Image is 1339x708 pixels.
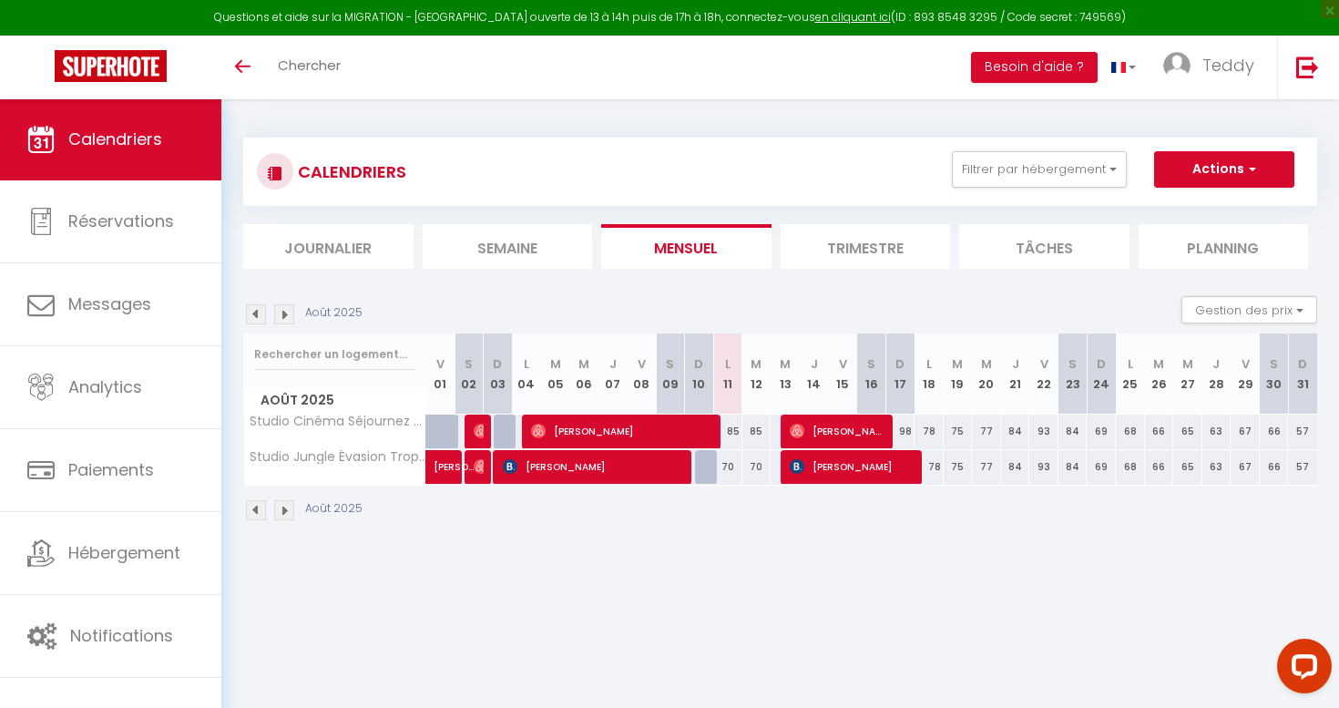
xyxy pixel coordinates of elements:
[68,541,180,564] span: Hébergement
[790,449,916,484] span: [PERSON_NAME]
[828,333,857,415] th: 15
[971,52,1098,83] button: Besoin d'aide ?
[1288,333,1317,415] th: 31
[1202,415,1232,448] div: 63
[742,415,772,448] div: 85
[601,224,772,269] li: Mensuel
[609,355,617,373] abbr: J
[1087,415,1116,448] div: 69
[952,151,1127,188] button: Filtrer par hébergement
[423,224,593,269] li: Semaine
[578,355,589,373] abbr: M
[1260,333,1289,415] th: 30
[1173,333,1202,415] th: 27
[915,415,944,448] div: 78
[1231,333,1260,415] th: 29
[781,224,951,269] li: Trimestre
[944,450,973,484] div: 75
[68,292,151,315] span: Messages
[1262,631,1339,708] iframe: LiveChat chat widget
[713,450,742,484] div: 70
[1202,333,1232,415] th: 28
[1231,450,1260,484] div: 67
[771,333,800,415] th: 13
[656,333,685,415] th: 09
[952,355,963,373] abbr: M
[713,415,742,448] div: 85
[1145,333,1174,415] th: 26
[1001,333,1030,415] th: 21
[811,355,818,373] abbr: J
[1270,355,1278,373] abbr: S
[1150,36,1277,99] a: ... Teddy
[1288,450,1317,484] div: 57
[1001,415,1030,448] div: 84
[55,50,167,82] img: Super Booking
[305,500,363,518] p: Août 2025
[1242,355,1250,373] abbr: V
[1288,415,1317,448] div: 57
[1087,333,1116,415] th: 24
[293,151,406,192] h3: CALENDRIERS
[1040,355,1048,373] abbr: V
[243,224,414,269] li: Journalier
[68,210,174,232] span: Réservations
[886,333,915,415] th: 17
[1116,450,1145,484] div: 68
[1139,224,1309,269] li: Planning
[1260,415,1289,448] div: 66
[1058,333,1088,415] th: 23
[503,449,688,484] span: [PERSON_NAME]
[751,355,761,373] abbr: M
[305,304,363,322] p: Août 2025
[944,333,973,415] th: 19
[857,333,886,415] th: 16
[895,355,905,373] abbr: D
[1058,415,1088,448] div: 84
[1182,355,1193,373] abbr: M
[531,414,716,448] span: [PERSON_NAME]
[1058,450,1088,484] div: 84
[915,333,944,415] th: 18
[1128,355,1133,373] abbr: L
[915,450,944,484] div: 78
[1068,355,1077,373] abbr: S
[474,449,484,484] span: [PERSON_NAME] [PERSON_NAME]
[426,333,455,415] th: 01
[1154,151,1294,188] button: Actions
[524,355,529,373] abbr: L
[1260,450,1289,484] div: 66
[1231,415,1260,448] div: 67
[1153,355,1164,373] abbr: M
[1181,296,1317,323] button: Gestion des prix
[981,355,992,373] abbr: M
[455,333,484,415] th: 02
[569,333,598,415] th: 06
[426,450,455,485] a: [PERSON_NAME]
[972,415,1001,448] div: 77
[264,36,354,99] a: Chercher
[68,128,162,150] span: Calendriers
[512,333,541,415] th: 04
[1173,415,1202,448] div: 65
[638,355,646,373] abbr: V
[436,355,445,373] abbr: V
[972,333,1001,415] th: 20
[1298,355,1307,373] abbr: D
[666,355,674,373] abbr: S
[1001,450,1030,484] div: 84
[68,458,154,481] span: Paiements
[725,355,731,373] abbr: L
[815,9,891,25] a: en cliquant ici
[247,415,429,428] span: Studio Cinéma Séjournez dans un Décor de Film
[839,355,847,373] abbr: V
[1097,355,1106,373] abbr: D
[800,333,829,415] th: 14
[1202,54,1254,77] span: Teddy
[484,333,513,415] th: 03
[1012,355,1019,373] abbr: J
[886,415,915,448] div: 98
[70,624,173,647] span: Notifications
[867,355,875,373] abbr: S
